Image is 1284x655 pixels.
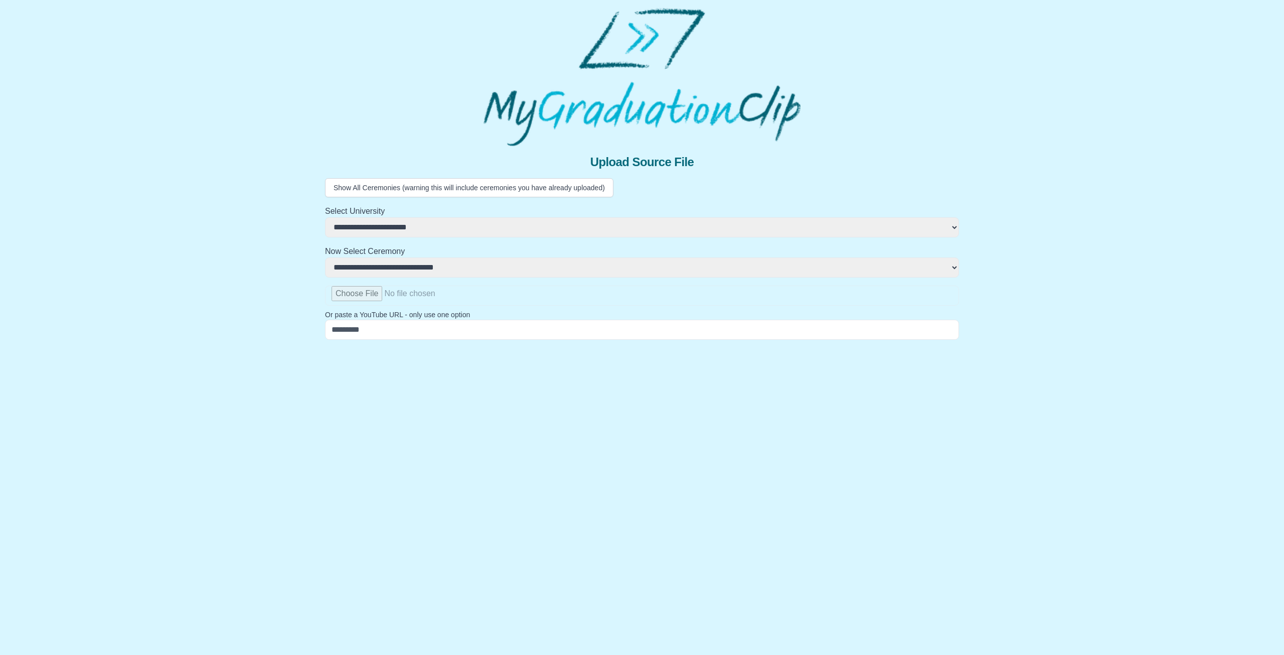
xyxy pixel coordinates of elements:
button: Show All Ceremonies (warning this will include ceremonies you have already uploaded) [325,178,613,197]
p: Or paste a YouTube URL - only use one option [325,310,959,320]
h2: Now Select Ceremony [325,245,959,257]
h2: Select University [325,205,959,217]
img: MyGraduationClip [484,8,800,146]
span: Upload Source File [590,154,694,170]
